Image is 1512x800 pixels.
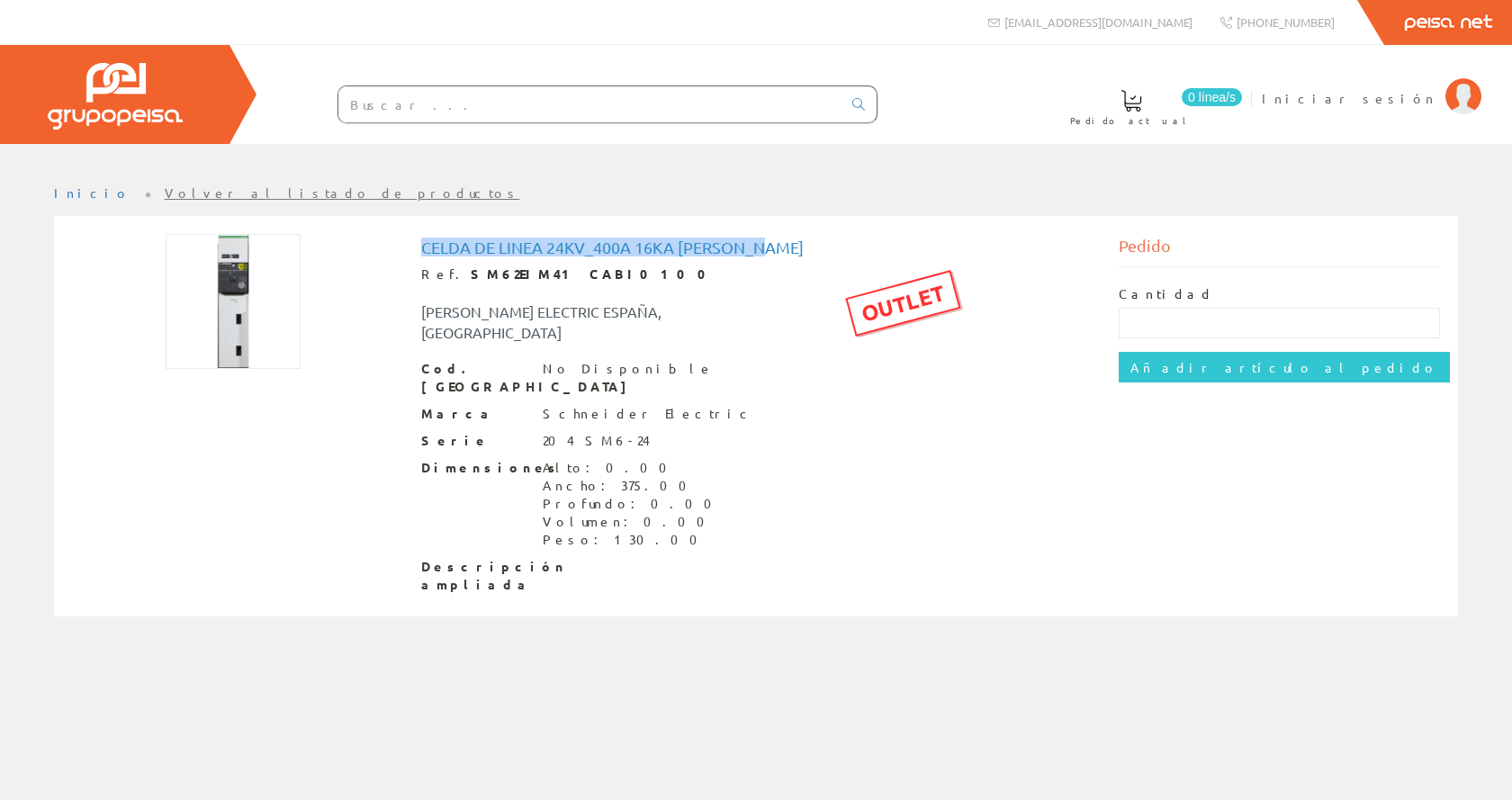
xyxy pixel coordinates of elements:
[543,477,723,495] div: Ancho: 375.00
[48,63,183,130] img: Grupo Peisa
[543,360,714,378] div: No Disponible
[421,265,1092,283] div: Ref.
[1182,88,1242,106] span: 0 línea/s
[543,513,723,531] div: Volumen: 0.00
[338,86,841,122] input: Buscar ...
[471,265,718,282] strong: SM62EIM41 CABI0100
[1262,89,1436,107] span: Iniciar sesión
[1004,14,1192,30] span: [EMAIL_ADDRESS][DOMAIN_NAME]
[166,234,301,369] img: Foto artículo Celda de linea 24kv_400A 16KA Schneider (150x150)
[421,459,529,477] span: Dimensiones
[421,558,529,594] span: Descripción ampliada
[1237,14,1335,30] span: [PHONE_NUMBER]
[421,405,529,423] span: Marca
[1262,75,1481,92] a: Iniciar sesión
[543,459,723,477] div: Alto: 0.00
[421,432,529,450] span: Serie
[1070,112,1192,130] span: Pedido actual
[845,270,960,337] div: OUTLET
[165,184,520,201] a: Volver al listado de productos
[1119,285,1214,303] label: Cantidad
[1119,234,1441,267] div: Pedido
[543,495,723,513] div: Profundo: 0.00
[421,238,1092,256] h1: Celda de linea 24kv_400A 16KA [PERSON_NAME]
[54,184,130,201] a: Inicio
[408,301,814,343] div: [PERSON_NAME] ELECTRIC ESPAÑA, [GEOGRAPHIC_DATA]
[543,432,650,450] div: 204 SM6-24
[543,405,754,423] div: Schneider Electric
[421,360,529,396] span: Cod. [GEOGRAPHIC_DATA]
[543,531,723,549] div: Peso: 130.00
[1119,352,1450,382] input: Añadir artículo al pedido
